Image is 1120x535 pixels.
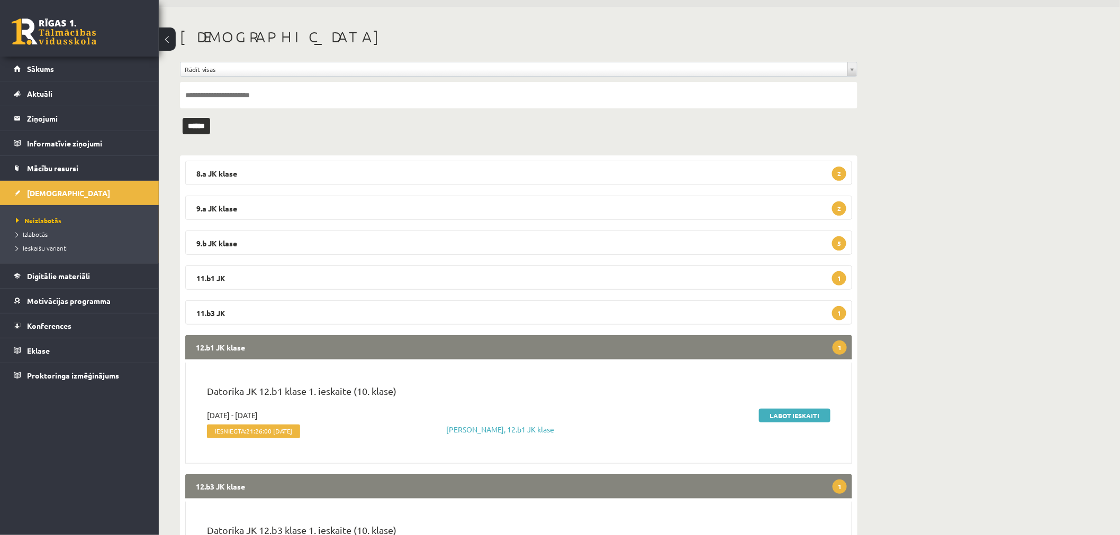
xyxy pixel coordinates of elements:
[14,338,146,363] a: Eklase
[14,81,146,106] a: Aktuāli
[14,57,146,81] a: Sākums
[16,229,148,239] a: Izlabotās
[14,131,146,155] a: Informatīvie ziņojumi
[207,410,258,421] span: [DATE] - [DATE]
[207,425,300,438] span: Iesniegta:
[27,89,52,98] span: Aktuāli
[185,265,852,290] legend: 11.b1 JK
[14,313,146,338] a: Konferences
[832,271,846,285] span: 1
[14,264,146,288] a: Digitālie materiāli
[16,216,148,225] a: Neizlabotās
[833,479,847,494] span: 1
[185,230,852,255] legend: 9.b JK klase
[12,19,96,45] a: Rīgas 1. Tālmācības vidusskola
[27,131,146,155] legend: Informatīvie ziņojumi
[185,196,852,220] legend: 9.a JK klase
[14,363,146,388] a: Proktoringa izmēģinājums
[246,427,292,435] span: 21:26:00 [DATE]
[447,425,555,434] a: [PERSON_NAME], 12.b1 JK klase
[16,216,61,225] span: Neizlabotās
[27,188,110,198] span: [DEMOGRAPHIC_DATA]
[185,335,852,359] legend: 12.b1 JK klase
[832,201,846,216] span: 2
[27,321,71,330] span: Konferences
[833,340,847,355] span: 1
[185,161,852,185] legend: 8.a JK klase
[759,409,830,422] a: Labot ieskaiti
[180,62,857,76] a: Rādīt visas
[27,271,90,281] span: Digitālie materiāli
[14,106,146,131] a: Ziņojumi
[27,163,78,173] span: Mācību resursi
[14,156,146,180] a: Mācību resursi
[14,289,146,313] a: Motivācijas programma
[185,474,852,499] legend: 12.b3 JK klase
[27,346,50,355] span: Eklase
[27,296,111,306] span: Motivācijas programma
[16,243,148,253] a: Ieskaišu varianti
[207,384,830,403] p: Datorika JK 12.b1 klase 1. ieskaite (10. klase)
[832,236,846,251] span: 5
[185,62,843,76] span: Rādīt visas
[27,64,54,73] span: Sākums
[832,306,846,320] span: 1
[180,28,857,46] h1: [DEMOGRAPHIC_DATA]
[16,230,48,238] span: Izlabotās
[832,167,846,181] span: 2
[27,371,119,380] span: Proktoringa izmēģinājums
[16,244,68,252] span: Ieskaišu varianti
[14,181,146,205] a: [DEMOGRAPHIC_DATA]
[27,106,146,131] legend: Ziņojumi
[185,300,852,325] legend: 11.b3 JK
